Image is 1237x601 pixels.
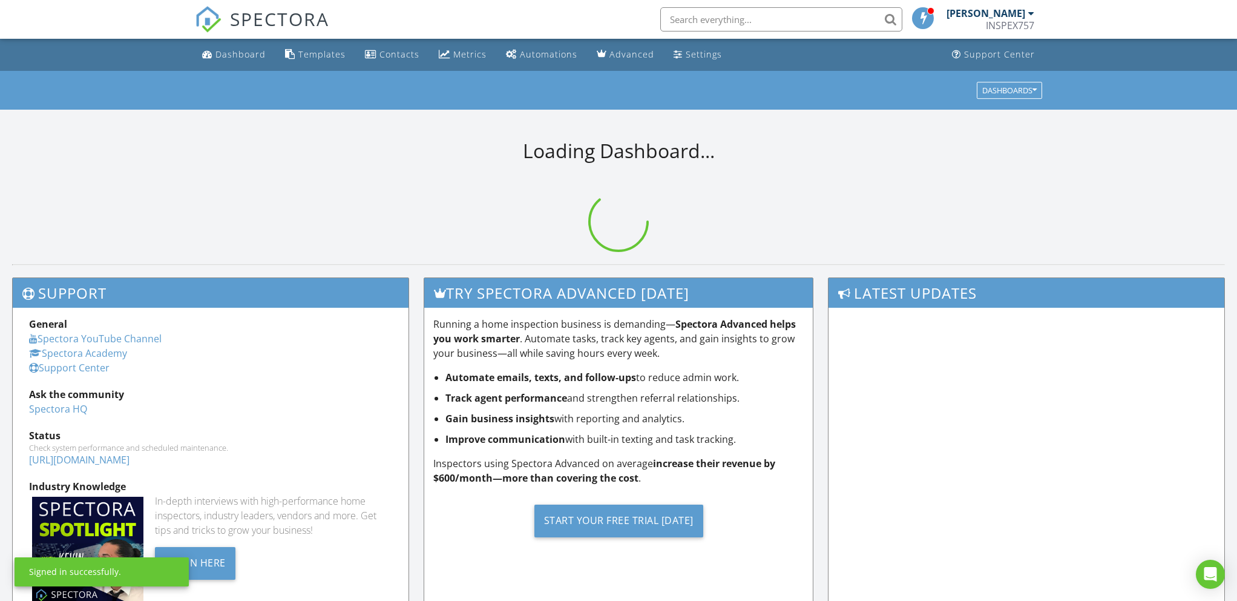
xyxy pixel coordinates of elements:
[29,402,87,416] a: Spectora HQ
[445,412,554,425] strong: Gain business insights
[445,391,804,405] li: and strengthen referral relationships.
[29,317,67,331] strong: General
[947,44,1040,66] a: Support Center
[195,16,329,42] a: SPECTORA
[29,453,130,467] a: [URL][DOMAIN_NAME]
[501,44,582,66] a: Automations (Basic)
[445,371,636,384] strong: Automate emails, texts, and follow-ups
[13,278,409,308] h3: Support
[445,411,804,426] li: with reporting and analytics.
[155,556,235,569] a: Listen Here
[453,48,487,60] div: Metrics
[360,44,424,66] a: Contacts
[947,7,1025,19] div: [PERSON_NAME]
[29,332,162,345] a: Spectora YouTube Channel
[445,391,567,405] strong: Track agent performance
[230,6,329,32] span: SPECTORA
[977,82,1042,99] button: Dashboards
[280,44,350,66] a: Templates
[964,48,1035,60] div: Support Center
[433,457,775,485] strong: increase their revenue by $600/month—more than covering the cost
[1196,560,1225,589] div: Open Intercom Messenger
[29,479,392,494] div: Industry Knowledge
[445,370,804,385] li: to reduce admin work.
[155,547,235,580] div: Listen Here
[982,86,1037,95] div: Dashboards
[534,505,703,537] div: Start Your Free Trial [DATE]
[520,48,577,60] div: Automations
[434,44,491,66] a: Metrics
[29,361,110,374] a: Support Center
[379,48,419,60] div: Contacts
[29,347,127,360] a: Spectora Academy
[433,317,804,360] p: Running a home inspection business is demanding— . Automate tasks, track key agents, and gain ins...
[29,443,392,453] div: Check system performance and scheduled maintenance.
[424,278,813,308] h3: Try spectora advanced [DATE]
[215,48,266,60] div: Dashboard
[298,48,346,60] div: Templates
[660,7,902,32] input: Search everything...
[686,48,722,60] div: Settings
[445,433,565,446] strong: Improve communication
[433,456,804,485] p: Inspectors using Spectora Advanced on average .
[29,428,392,443] div: Status
[195,6,221,33] img: The Best Home Inspection Software - Spectora
[433,495,804,546] a: Start Your Free Trial [DATE]
[986,19,1034,32] div: INSPEX757
[828,278,1224,308] h3: Latest Updates
[29,566,121,578] div: Signed in successfully.
[609,48,654,60] div: Advanced
[155,494,392,537] div: In-depth interviews with high-performance home inspectors, industry leaders, vendors and more. Ge...
[197,44,271,66] a: Dashboard
[592,44,659,66] a: Advanced
[669,44,727,66] a: Settings
[433,317,796,345] strong: Spectora Advanced helps you work smarter
[445,432,804,447] li: with built-in texting and task tracking.
[29,387,392,402] div: Ask the community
